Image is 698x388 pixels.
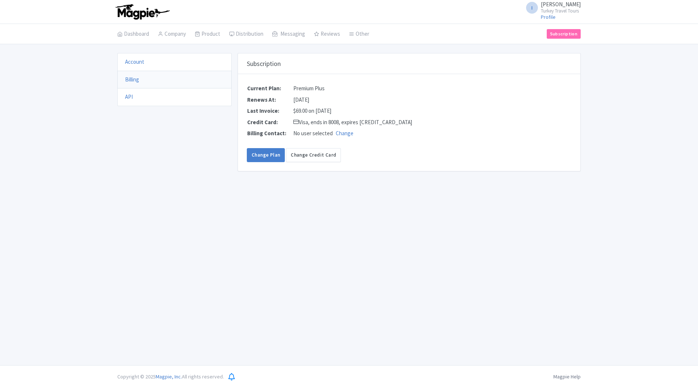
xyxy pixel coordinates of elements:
img: logo-ab69f6fb50320c5b225c76a69d11143b.png [114,4,171,20]
a: Magpie Help [553,373,581,380]
a: Change [336,130,353,137]
a: Account [125,58,144,65]
a: Reviews [314,24,340,45]
small: Turkey Travel Tours [541,8,581,13]
a: I [PERSON_NAME] Turkey Travel Tours [522,1,581,13]
th: Current Plan: [247,83,293,94]
th: Billing Contact: [247,128,293,139]
td: $69.00 on [DATE] [293,105,412,117]
th: Credit Card: [247,117,293,128]
span: [PERSON_NAME] [541,1,581,8]
a: Other [349,24,369,45]
a: Change Plan [247,148,285,162]
h3: Subscription [247,60,281,68]
td: Visa, ends in 8008, expires [CREDIT_CARD_DATA] [293,117,412,128]
td: No user selected [293,128,412,139]
a: API [125,93,133,100]
a: Billing [125,76,139,83]
a: Distribution [229,24,263,45]
a: Product [195,24,220,45]
button: Change Credit Card [286,148,341,162]
a: Subscription [547,29,581,39]
a: Profile [541,14,556,20]
span: Magpie, Inc. [156,373,182,380]
td: [DATE] [293,94,412,106]
a: Company [158,24,186,45]
a: Messaging [272,24,305,45]
div: Copyright © 2025 All rights reserved. [113,373,228,381]
span: I [526,2,538,14]
th: Renews At: [247,94,293,106]
a: Dashboard [117,24,149,45]
td: Premium Plus [293,83,412,94]
th: Last Invoice: [247,105,293,117]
